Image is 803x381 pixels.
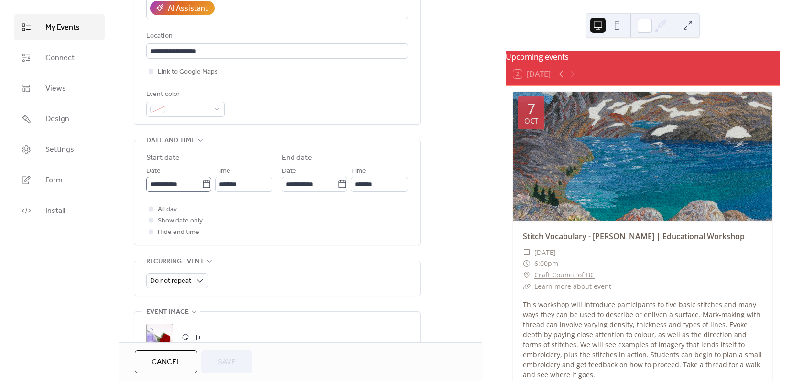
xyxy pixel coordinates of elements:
[45,144,74,156] span: Settings
[351,166,366,177] span: Time
[45,22,80,33] span: My Events
[14,75,105,101] a: Views
[523,269,531,281] div: ​
[14,167,105,193] a: Form
[158,66,218,78] span: Link to Google Maps
[527,101,535,116] div: 7
[146,135,195,147] span: Date and time
[146,89,223,100] div: Event color
[534,258,558,269] span: 6:00pm
[146,31,406,42] div: Location
[146,152,180,164] div: Start date
[146,166,161,177] span: Date
[534,282,611,291] a: Learn more about event
[523,231,745,242] a: Stitch Vocabulary - [PERSON_NAME] | Educational Workshop
[168,3,208,14] div: AI Assistant
[45,114,69,125] span: Design
[45,53,75,64] span: Connect
[523,247,531,258] div: ​
[14,45,105,71] a: Connect
[523,258,531,269] div: ​
[158,227,199,238] span: Hide end time
[14,14,105,40] a: My Events
[146,324,173,350] div: ;
[506,51,780,63] div: Upcoming events
[152,357,181,368] span: Cancel
[524,117,538,125] div: Oct
[150,275,191,287] span: Do not repeat
[14,198,105,223] a: Install
[45,205,65,217] span: Install
[534,269,595,281] a: Craft Council of BC
[135,350,197,373] button: Cancel
[282,152,312,164] div: End date
[534,247,556,258] span: [DATE]
[523,281,531,292] div: ​
[14,137,105,162] a: Settings
[146,256,204,267] span: Recurring event
[158,204,177,215] span: All day
[146,307,189,318] span: Event image
[158,215,203,227] span: Show date only
[282,166,296,177] span: Date
[150,1,215,15] button: AI Assistant
[14,106,105,132] a: Design
[45,83,66,95] span: Views
[45,175,63,186] span: Form
[215,166,230,177] span: Time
